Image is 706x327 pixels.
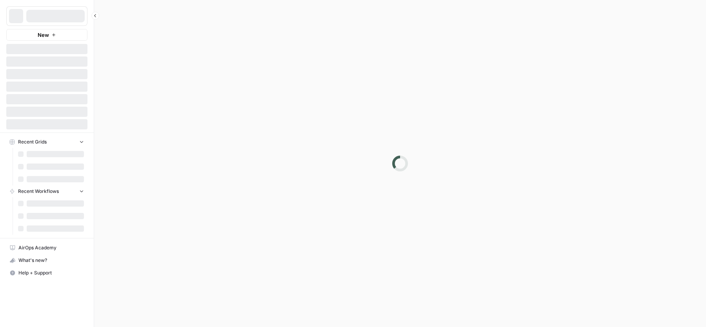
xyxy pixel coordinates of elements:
[6,29,87,41] button: New
[6,136,87,148] button: Recent Grids
[18,269,84,276] span: Help + Support
[6,242,87,254] a: AirOps Academy
[6,254,87,267] button: What's new?
[18,244,84,251] span: AirOps Academy
[38,31,49,39] span: New
[6,267,87,279] button: Help + Support
[18,138,47,145] span: Recent Grids
[18,188,59,195] span: Recent Workflows
[6,185,87,197] button: Recent Workflows
[7,254,87,266] div: What's new?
